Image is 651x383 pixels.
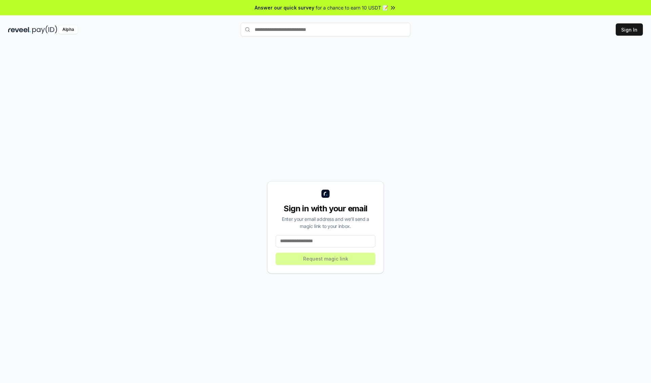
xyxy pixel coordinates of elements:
div: Alpha [59,25,78,34]
div: Enter your email address and we’ll send a magic link to your inbox. [276,215,375,230]
img: pay_id [32,25,57,34]
img: logo_small [321,190,330,198]
span: for a chance to earn 10 USDT 📝 [316,4,388,11]
img: reveel_dark [8,25,31,34]
div: Sign in with your email [276,203,375,214]
button: Sign In [616,23,643,36]
span: Answer our quick survey [255,4,314,11]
